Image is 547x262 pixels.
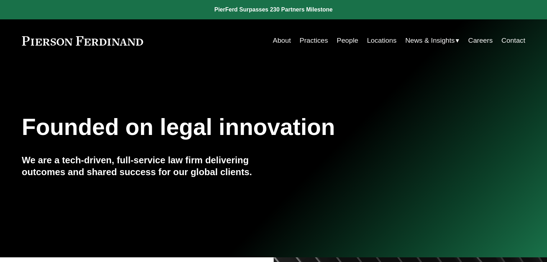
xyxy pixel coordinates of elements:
[22,154,274,178] h4: We are a tech-driven, full-service law firm delivering outcomes and shared success for our global...
[300,34,328,47] a: Practices
[273,34,291,47] a: About
[367,34,396,47] a: Locations
[501,34,525,47] a: Contact
[468,34,493,47] a: Careers
[405,34,455,47] span: News & Insights
[405,34,460,47] a: folder dropdown
[337,34,358,47] a: People
[22,114,442,140] h1: Founded on legal innovation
